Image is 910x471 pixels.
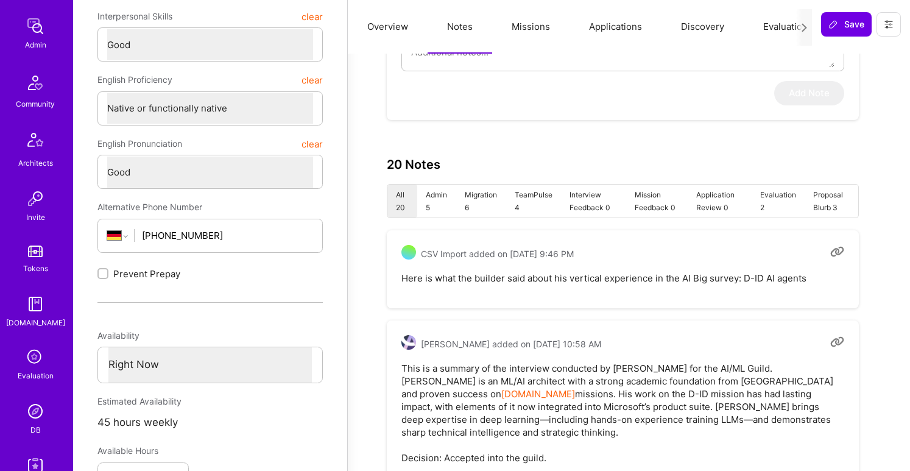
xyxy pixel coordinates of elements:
li: TeamPulse 4 [506,185,561,218]
i: Copy link [830,335,844,349]
a: User Avatar [401,335,416,353]
span: Interpersonal Skills [97,5,172,27]
span: English Pronunciation [97,133,182,155]
div: Evaluation [18,369,54,382]
img: admin teamwork [23,14,48,38]
div: DB [30,423,41,436]
div: Community [16,97,55,110]
span: [PERSON_NAME] added on [DATE] 10:58 AM [421,338,601,350]
div: Architects [18,157,53,169]
div: 45 hours weekly [97,413,323,433]
span: CSV Import added on [DATE] 9:46 PM [421,247,574,260]
li: Admin 5 [417,185,456,218]
div: [DOMAIN_NAME] [6,316,65,329]
button: clear [302,133,323,155]
span: Prevent Prepay [113,267,180,280]
img: Architects [21,127,50,157]
pre: Here is what the builder said about his vertical experience in the AI Big survey: D-ID AI agents [401,272,844,285]
img: Community [21,68,50,97]
div: Tokens [23,262,48,275]
span: English Proficiency [97,69,172,91]
li: Proposal Blurb 3 [805,185,858,218]
div: Invite [26,211,45,224]
i: Copy link [830,245,844,259]
img: User Avatar [401,335,416,350]
li: All 20 [387,185,417,218]
pre: This is a summary of the interview conducted by [PERSON_NAME] for the AI/ML Guild. [PERSON_NAME] ... [401,362,844,464]
div: Estimated Availability [97,391,323,413]
i: icon SelectionTeam [24,346,47,369]
span: Save [828,18,864,30]
li: Migration 6 [456,185,506,218]
li: Mission Feedback 0 [626,185,688,218]
div: Admin [25,38,46,51]
img: Admin Search [23,399,48,423]
h3: 20 Notes [387,157,440,172]
div: Availability [97,325,323,347]
img: Invite [23,186,48,211]
img: tokens [28,246,43,257]
a: [DOMAIN_NAME] [501,388,575,400]
li: Application Review 0 [687,185,751,218]
button: clear [302,5,323,27]
i: icon Next [800,23,809,32]
input: +1 (000) 000-0000 [142,220,313,251]
span: Alternative Phone Number [97,202,202,212]
img: guide book [23,292,48,316]
button: clear [302,69,323,91]
li: Evaluation 2 [751,185,805,218]
div: Available Hours [97,440,189,462]
li: Interview Feedback 0 [561,185,626,218]
button: Save [821,12,872,37]
button: Add Note [774,81,844,105]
